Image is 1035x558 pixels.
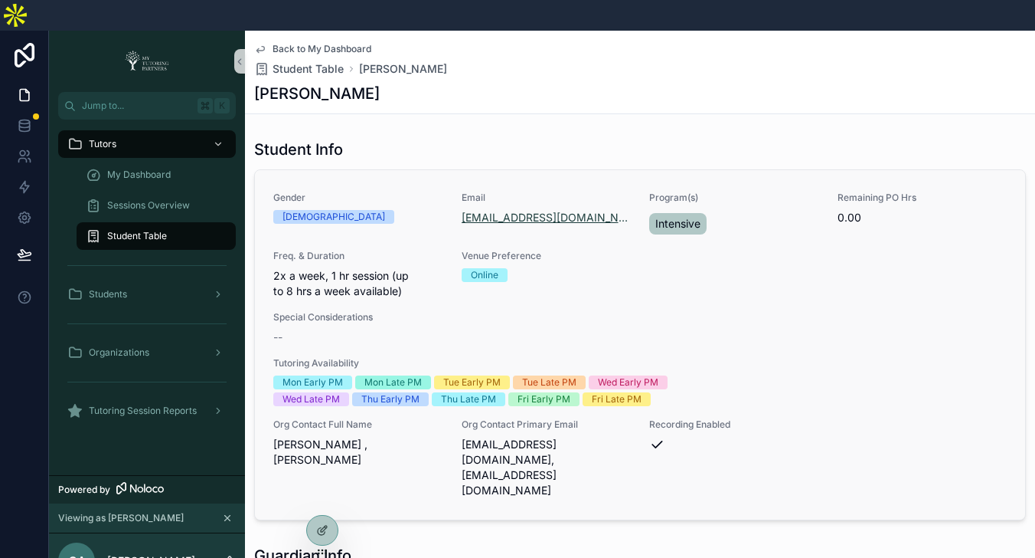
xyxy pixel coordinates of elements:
span: Jump to... [82,100,191,112]
a: Student Table [77,222,236,250]
button: Jump to...K [58,92,236,120]
div: Thu Early PM [361,392,420,406]
div: Fri Early PM [517,392,570,406]
div: Wed Early PM [598,376,658,389]
span: Program(s) [649,192,819,204]
a: Sessions Overview [77,192,236,219]
div: Mon Early PM [282,376,343,389]
span: -- [273,330,282,345]
span: 0.00 [837,210,1007,225]
a: Back to My Dashboard [254,43,371,55]
div: scrollable content [49,120,245,445]
div: Thu Late PM [441,392,496,406]
span: Tutors [89,138,116,150]
span: Student Table [107,230,167,242]
span: Recording Enabled [649,419,819,431]
a: Student Table [254,61,344,77]
span: Tutoring Session Reports [89,405,197,417]
span: Sessions Overview [107,199,190,212]
h1: Student Info [254,139,343,160]
span: Organizations [89,346,149,359]
span: Email [462,192,632,204]
div: Online [471,268,498,282]
span: My Dashboard [107,169,171,181]
span: Freq. & Duration [273,250,443,262]
span: [PERSON_NAME] , [PERSON_NAME] [273,437,443,468]
span: Viewing as [PERSON_NAME] [58,512,184,524]
h1: [PERSON_NAME] [254,83,380,104]
span: Venue Preference [462,250,632,262]
a: [PERSON_NAME] [359,61,447,77]
img: App logo [120,49,174,74]
span: Org Contact Full Name [273,419,443,431]
span: 2x a week, 1 hr session (up to 8 hrs a week available) [273,268,443,299]
div: [DEMOGRAPHIC_DATA] [282,210,385,224]
a: Powered by [49,475,245,504]
span: Intensive [655,216,700,231]
span: Powered by [58,484,110,496]
span: Special Considerations [273,311,1007,323]
span: Org Contact Primary Email [462,419,632,431]
span: Tutoring Availability [273,357,1007,369]
div: Tue Late PM [522,376,576,389]
span: K [216,100,228,112]
div: Tue Early PM [443,376,501,389]
a: Tutoring Session Reports [58,397,236,425]
span: Back to My Dashboard [273,43,371,55]
span: Students [89,288,127,300]
span: Gender [273,192,443,204]
span: Remaining PO Hrs [837,192,1007,204]
div: Wed Late PM [282,392,340,406]
span: Student Table [273,61,344,77]
div: Mon Late PM [364,376,422,389]
a: My Dashboard [77,161,236,189]
div: Fri Late PM [592,392,642,406]
a: Tutors [58,130,236,158]
a: Students [58,281,236,308]
a: Organizations [58,339,236,366]
span: [EMAIL_ADDRESS][DOMAIN_NAME], [EMAIL_ADDRESS][DOMAIN_NAME] [462,437,632,498]
a: [EMAIL_ADDRESS][DOMAIN_NAME] [462,210,632,225]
